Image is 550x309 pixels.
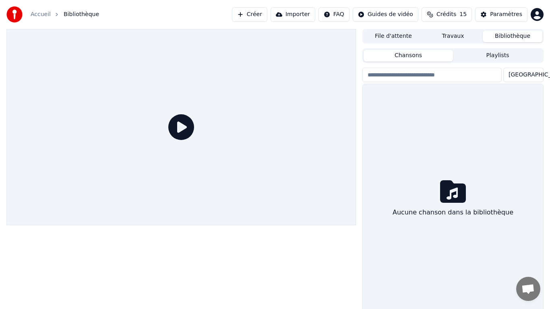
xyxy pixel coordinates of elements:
[364,50,453,62] button: Chansons
[423,31,483,42] button: Travaux
[475,7,527,22] button: Paramètres
[459,10,467,19] span: 15
[6,6,23,23] img: youka
[232,7,267,22] button: Créer
[422,7,472,22] button: Crédits15
[31,10,51,19] a: Accueil
[318,7,349,22] button: FAQ
[64,10,99,19] span: Bibliothèque
[436,10,456,19] span: Crédits
[389,204,517,220] div: Aucune chanson dans la bibliothèque
[516,277,540,301] a: Ouvrir le chat
[31,10,99,19] nav: breadcrumb
[453,50,542,62] button: Playlists
[483,31,542,42] button: Bibliothèque
[364,31,423,42] button: File d'attente
[353,7,418,22] button: Guides de vidéo
[271,7,315,22] button: Importer
[490,10,522,19] div: Paramètres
